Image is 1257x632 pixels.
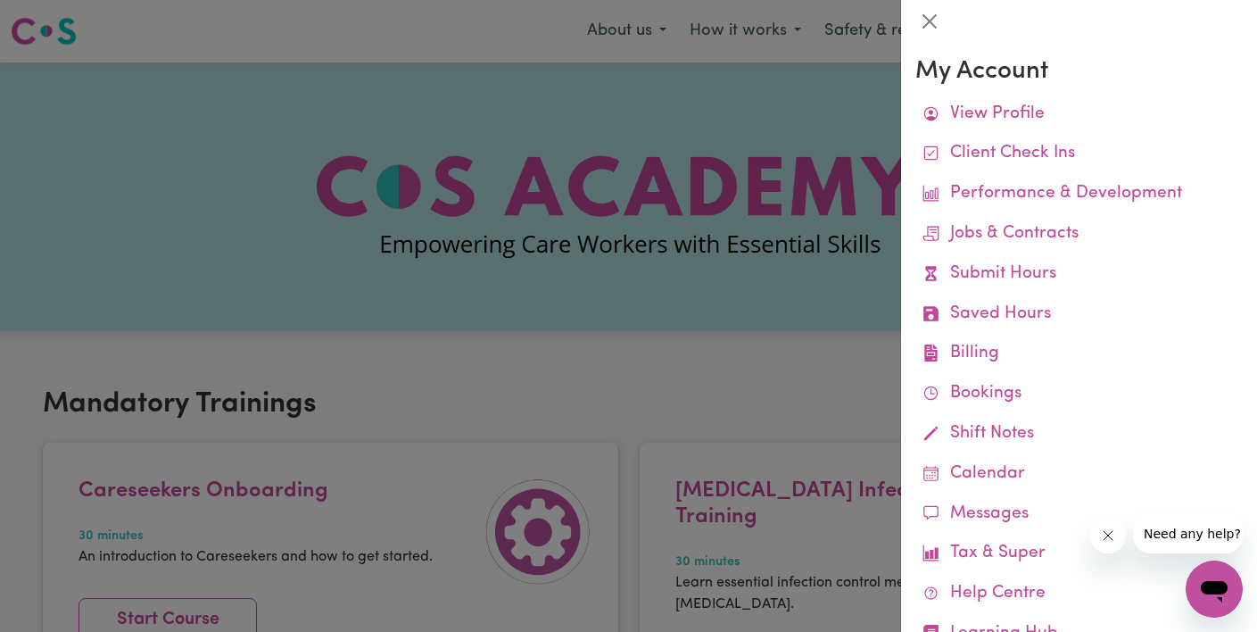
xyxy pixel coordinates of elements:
iframe: Button to launch messaging window [1186,561,1243,618]
a: Billing [915,334,1243,374]
a: Bookings [915,374,1243,414]
button: Close [915,7,944,36]
a: Performance & Development [915,174,1243,214]
iframe: Message from company [1133,514,1243,553]
iframe: Close message [1090,518,1126,553]
a: Submit Hours [915,254,1243,295]
a: Client Check Ins [915,134,1243,174]
a: View Profile [915,95,1243,135]
a: Shift Notes [915,414,1243,454]
a: Tax & Super [915,534,1243,574]
h3: My Account [915,57,1243,87]
a: Messages [915,495,1243,535]
a: Jobs & Contracts [915,214,1243,254]
a: Calendar [915,454,1243,495]
a: Saved Hours [915,295,1243,335]
a: Help Centre [915,574,1243,614]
